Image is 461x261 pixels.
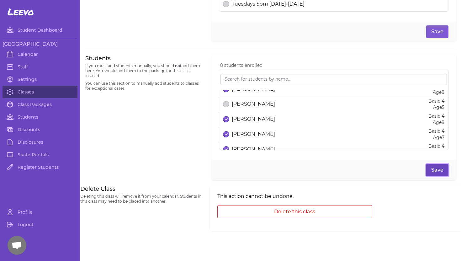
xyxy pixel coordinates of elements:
[3,73,77,86] a: Settings
[3,48,77,61] a: Calendar
[80,185,202,193] h3: Delete Class
[8,236,26,255] a: Open chat
[232,115,275,123] p: [PERSON_NAME]
[428,143,444,149] p: Basic 4
[3,148,77,161] a: Skate Rentals
[3,123,77,136] a: Discounts
[428,104,444,110] p: Age 5
[428,119,444,125] p: Age 8
[3,24,77,36] a: Student Dashboard
[80,194,202,204] p: Deleting this class will remove it from your calendar. Students in this class may need to be plac...
[223,1,229,7] button: select date
[428,98,444,104] p: Basic 4
[175,63,182,68] span: not
[3,61,77,73] a: Staff
[85,55,204,62] h3: Students
[3,40,77,48] h3: [GEOGRAPHIC_DATA]
[3,161,77,173] a: Register Students
[426,25,448,38] button: Save
[220,74,447,85] input: Search for students by name...
[223,146,229,152] button: select date
[223,116,229,122] button: select date
[3,206,77,218] a: Profile
[223,101,229,107] button: select date
[217,205,372,218] button: Delete this class
[232,100,275,108] p: [PERSON_NAME]
[3,98,77,111] a: Class Packages
[428,149,444,156] p: Age 11
[217,193,372,200] p: This action cannot be undone.
[8,6,34,18] span: Leevo
[3,86,77,98] a: Classes
[428,128,444,134] p: Basic 4
[3,218,77,231] a: Logout
[85,63,204,78] p: If you must add students manually, you should add them here. You should add them to the package f...
[426,164,448,176] button: Save
[428,134,444,141] p: Age 7
[232,0,305,8] p: Tuesdays 5pm [DATE]-[DATE]
[3,136,77,148] a: Disclosures
[220,62,448,68] p: 8 students enrolled
[223,131,229,137] button: select date
[232,146,275,153] p: [PERSON_NAME]
[428,89,444,95] p: Age 8
[85,81,204,91] p: You can use this section to manually add students to classes for exceptional cases.
[232,130,275,138] p: [PERSON_NAME]
[3,111,77,123] a: Students
[428,113,444,119] p: Basic 4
